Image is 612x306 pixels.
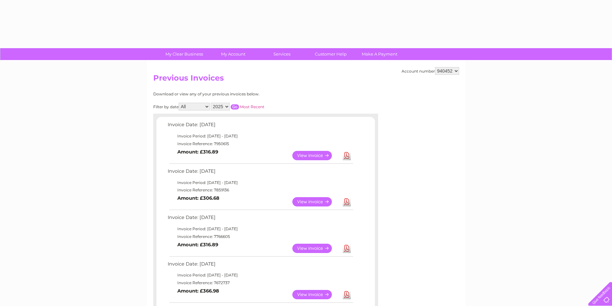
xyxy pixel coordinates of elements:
[166,179,354,187] td: Invoice Period: [DATE] - [DATE]
[240,104,264,109] a: Most Recent
[153,92,322,96] div: Download or view any of your previous invoices below.
[207,48,260,60] a: My Account
[166,120,354,132] td: Invoice Date: [DATE]
[177,195,219,201] b: Amount: £306.68
[343,290,351,299] a: Download
[343,197,351,206] a: Download
[166,167,354,179] td: Invoice Date: [DATE]
[292,151,340,160] a: View
[153,103,322,110] div: Filter by date
[343,151,351,160] a: Download
[166,233,354,240] td: Invoice Reference: 7766605
[166,260,354,272] td: Invoice Date: [DATE]
[255,48,308,60] a: Services
[166,132,354,140] td: Invoice Period: [DATE] - [DATE]
[304,48,357,60] a: Customer Help
[177,288,219,294] b: Amount: £366.98
[343,244,351,253] a: Download
[158,48,211,60] a: My Clear Business
[177,242,218,248] b: Amount: £316.89
[166,271,354,279] td: Invoice Period: [DATE] - [DATE]
[166,140,354,148] td: Invoice Reference: 7950615
[166,279,354,287] td: Invoice Reference: 7672737
[292,244,340,253] a: View
[153,74,459,86] h2: Previous Invoices
[177,149,218,155] b: Amount: £316.89
[292,197,340,206] a: View
[402,67,459,75] div: Account number
[166,225,354,233] td: Invoice Period: [DATE] - [DATE]
[166,213,354,225] td: Invoice Date: [DATE]
[353,48,406,60] a: Make A Payment
[292,290,340,299] a: View
[166,186,354,194] td: Invoice Reference: 7859136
